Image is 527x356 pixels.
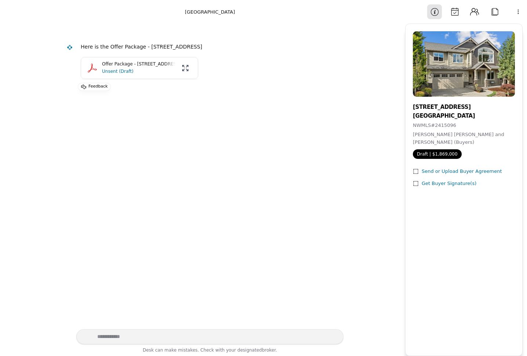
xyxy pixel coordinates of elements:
button: Offer Package - [STREET_ADDRESS]Unsent (Draft) [81,57,198,79]
div: [GEOGRAPHIC_DATA] [185,8,235,16]
div: Send or Upload Buyer Agreement [422,168,502,175]
div: Get Buyer Signature(s) [422,180,476,188]
p: Unsent (Draft) [102,68,175,75]
span: Draft | $1,869,000 [413,149,462,159]
div: Here is the Offer Package - [STREET_ADDRESS] [81,43,338,51]
div: [GEOGRAPHIC_DATA] [413,111,515,120]
span: designated [237,348,262,353]
span: [PERSON_NAME] [PERSON_NAME] and [PERSON_NAME] (Buyers) [413,132,504,145]
div: Desk can make mistakes. Check with your broker. [76,346,344,356]
button: Send or Upload Buyer Agreement [413,168,502,175]
img: Desk [67,44,73,51]
div: NWMLS # 2415096 [413,122,515,129]
textarea: Write your prompt here [76,329,344,344]
div: [STREET_ADDRESS] [413,103,515,111]
p: Offer Package - [STREET_ADDRESS] [102,61,175,68]
p: Feedback [88,83,108,90]
img: Property [413,31,515,97]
